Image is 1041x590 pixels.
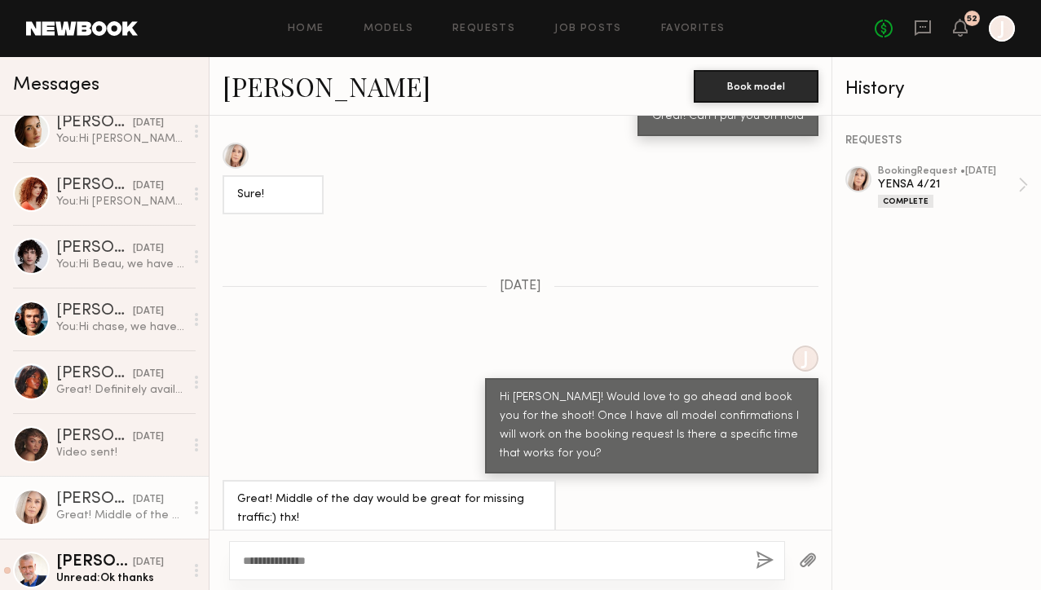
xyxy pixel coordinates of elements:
[133,178,164,194] div: [DATE]
[500,389,804,464] div: Hi [PERSON_NAME]! Would love to go ahead and book you for the shoot! Once I have all model confir...
[56,257,184,272] div: You: Hi Beau, we have an upcoming Bounce Curls photoshoot and I’d love to check your availability...
[133,492,164,508] div: [DATE]
[500,280,541,293] span: [DATE]
[56,429,133,445] div: [PERSON_NAME]
[694,78,818,92] a: Book model
[694,70,818,103] button: Book model
[133,241,164,257] div: [DATE]
[133,555,164,570] div: [DATE]
[364,24,413,34] a: Models
[989,15,1015,42] a: J
[288,24,324,34] a: Home
[878,166,1028,208] a: bookingRequest •[DATE]YENSA 4/21Complete
[56,366,133,382] div: [PERSON_NAME]
[56,508,184,523] div: Great! Middle of the day would be great for missing traffic:) thx!
[133,116,164,131] div: [DATE]
[56,570,184,586] div: Unread: Ok thanks
[967,15,977,24] div: 52
[133,429,164,445] div: [DATE]
[56,445,184,460] div: Video sent!
[237,491,541,528] div: Great! Middle of the day would be great for missing traffic:) thx!
[56,115,133,131] div: [PERSON_NAME]
[845,80,1028,99] div: History
[13,76,99,95] span: Messages
[554,24,622,34] a: Job Posts
[237,186,309,205] div: Sure!
[452,24,515,34] a: Requests
[56,240,133,257] div: [PERSON_NAME]
[652,108,804,126] div: Great! Can I put you on hold
[133,367,164,382] div: [DATE]
[878,177,1018,192] div: YENSA 4/21
[56,303,133,319] div: [PERSON_NAME]
[56,554,133,570] div: [PERSON_NAME]
[223,68,430,103] a: [PERSON_NAME]
[661,24,726,34] a: Favorites
[56,194,184,209] div: You: Hi [PERSON_NAME], we have an upcoming Bounce Curls photoshoot and I’d love to check your ava...
[56,319,184,335] div: You: Hi chase, we have an upcoming Bounce Curls photoshoot and I’d love to check your availabilit...
[878,195,933,208] div: Complete
[56,382,184,398] div: Great! Definitely available [DATE] morning- excited to hear more information about the shoot
[56,491,133,508] div: [PERSON_NAME]
[845,135,1028,147] div: REQUESTS
[56,131,184,147] div: You: Hi [PERSON_NAME], we have an upcoming Bounce Curls photoshoot and I’d love to check your ava...
[56,178,133,194] div: [PERSON_NAME]
[133,304,164,319] div: [DATE]
[878,166,1018,177] div: booking Request • [DATE]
